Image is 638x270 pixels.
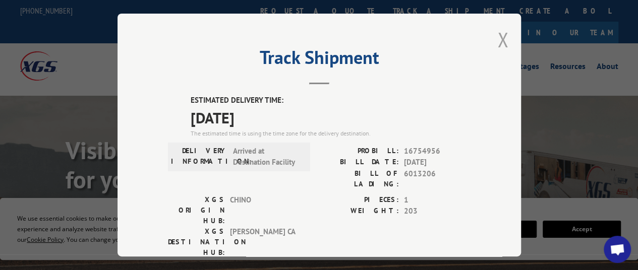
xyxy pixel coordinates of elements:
[404,206,471,217] span: 203
[404,168,471,189] span: 6013206
[230,194,298,226] span: CHINO
[319,157,399,168] label: BILL DATE:
[319,168,399,189] label: BILL OF LADING:
[319,194,399,206] label: PIECES:
[191,95,471,106] label: ESTIMATED DELIVERY TIME:
[191,106,471,128] span: [DATE]
[404,145,471,157] span: 16754956
[319,206,399,217] label: WEIGHT:
[230,226,298,257] span: [PERSON_NAME] CA
[319,145,399,157] label: PROBILL:
[604,236,631,263] a: Open chat
[171,145,228,168] label: DELIVERY INFORMATION:
[233,145,301,168] span: Arrived at Destination Facility
[168,50,471,70] h2: Track Shipment
[404,157,471,168] span: [DATE]
[497,26,508,53] button: Close modal
[191,128,471,138] div: The estimated time is using the time zone for the delivery destination.
[168,194,225,226] label: XGS ORIGIN HUB:
[168,226,225,257] label: XGS DESTINATION HUB:
[404,194,471,206] span: 1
